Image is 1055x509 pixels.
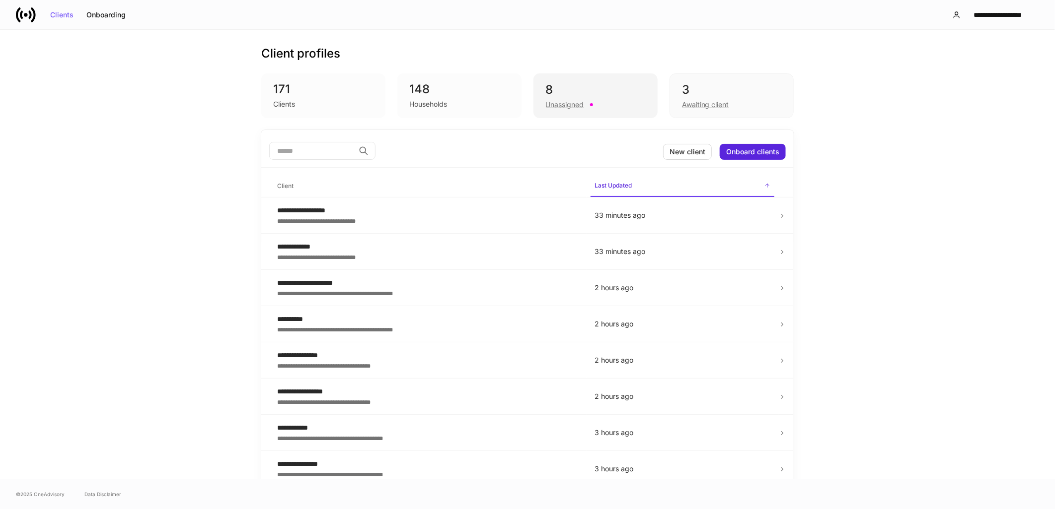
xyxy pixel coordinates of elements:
div: Clients [50,11,74,18]
p: 2 hours ago [595,391,770,401]
a: Data Disclaimer [84,490,121,498]
p: 33 minutes ago [595,210,770,220]
p: 2 hours ago [595,355,770,365]
span: Last Updated [591,176,774,197]
h6: Last Updated [595,181,632,190]
p: 33 minutes ago [595,247,770,256]
span: © 2025 OneAdvisory [16,490,65,498]
button: Clients [44,7,80,23]
p: 2 hours ago [595,283,770,293]
button: Onboard clients [720,144,786,160]
h3: Client profiles [261,46,340,62]
div: 171 [273,81,374,97]
div: Unassigned [546,100,584,110]
div: Onboard clients [726,148,779,155]
div: 3Awaiting client [670,73,794,118]
span: Client [273,176,583,196]
div: 3 [682,82,781,98]
p: 2 hours ago [595,319,770,329]
div: 8 [546,82,645,98]
div: Households [409,99,447,109]
div: New client [670,148,705,155]
p: 3 hours ago [595,464,770,474]
div: Awaiting client [682,100,729,110]
div: 148 [409,81,510,97]
div: 8Unassigned [533,73,658,118]
p: 3 hours ago [595,428,770,438]
button: Onboarding [80,7,132,23]
div: Onboarding [86,11,126,18]
h6: Client [277,181,294,191]
div: Clients [273,99,295,109]
button: New client [663,144,712,160]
